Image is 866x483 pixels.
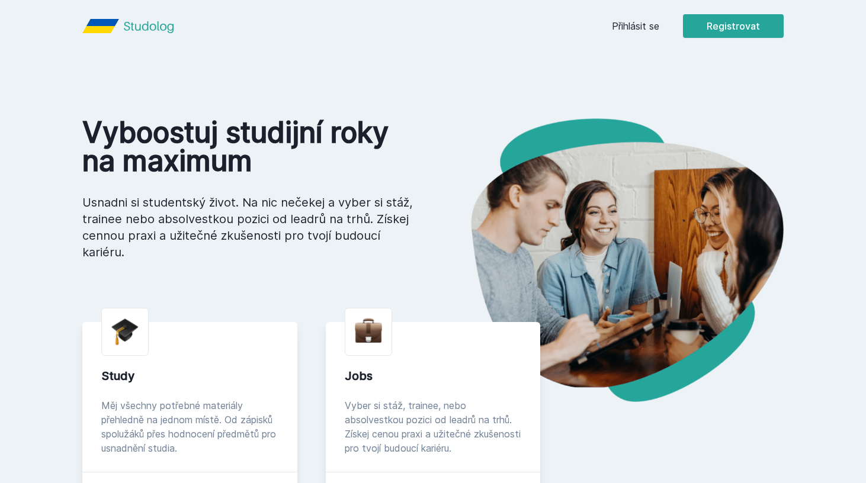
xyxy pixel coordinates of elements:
[612,19,659,33] a: Přihlásit se
[345,398,522,455] div: Vyber si stáž, trainee, nebo absolvestkou pozici od leadrů na trhů. Získej cenou praxi a užitečné...
[82,118,414,175] h1: Vyboostuj studijní roky na maximum
[355,315,382,346] img: briefcase.png
[683,14,784,38] button: Registrovat
[345,368,522,384] div: Jobs
[82,194,414,260] p: Usnadni si studentský život. Na nic nečekej a vyber si stáž, trainee nebo absolvestkou pozici od ...
[101,368,278,384] div: Study
[101,398,278,455] div: Měj všechny potřebné materiály přehledně na jednom místě. Od zápisků spolužáků přes hodnocení pře...
[111,318,139,346] img: graduation-cap.png
[433,118,784,402] img: hero.png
